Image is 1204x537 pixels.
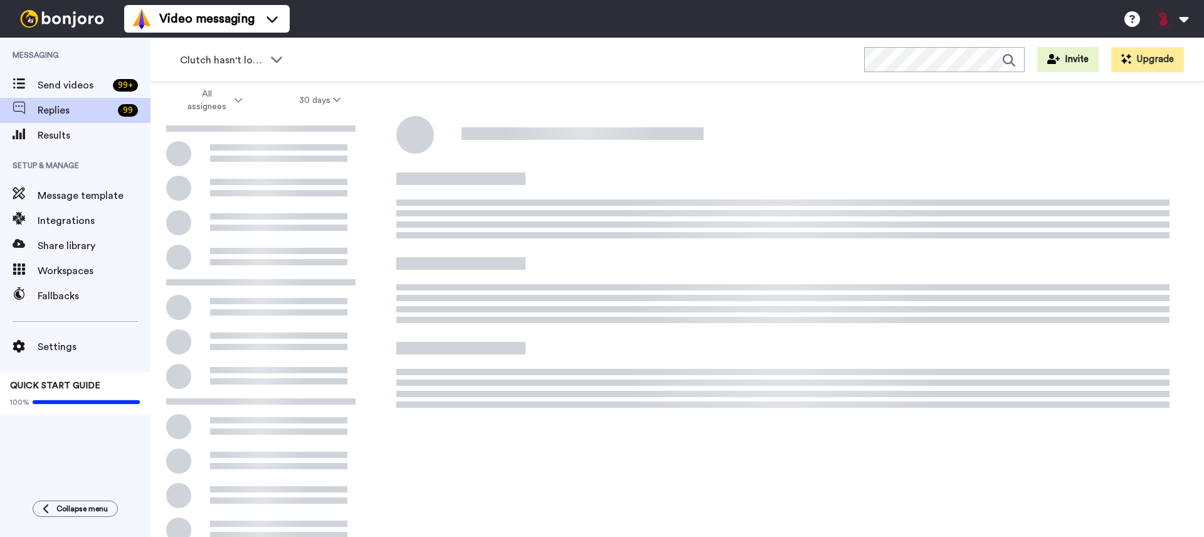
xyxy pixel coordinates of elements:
[153,83,271,118] button: All assignees
[38,339,150,354] span: Settings
[33,501,118,517] button: Collapse menu
[1037,47,1099,72] button: Invite
[10,381,100,390] span: QUICK START GUIDE
[38,289,150,304] span: Fallbacks
[181,88,232,113] span: All assignees
[271,89,369,112] button: 30 days
[1111,47,1184,72] button: Upgrade
[38,78,108,93] span: Send videos
[38,128,150,143] span: Results
[38,188,150,203] span: Message template
[10,397,29,407] span: 100%
[15,10,109,28] img: bj-logo-header-white.svg
[38,263,150,279] span: Workspaces
[159,10,255,28] span: Video messaging
[56,504,108,514] span: Collapse menu
[113,79,138,92] div: 99 +
[38,213,150,228] span: Integrations
[132,9,152,29] img: vm-color.svg
[118,104,138,117] div: 99
[38,238,150,253] span: Share library
[180,53,264,68] span: Clutch hasn't logged in (45 days)
[38,103,113,118] span: Replies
